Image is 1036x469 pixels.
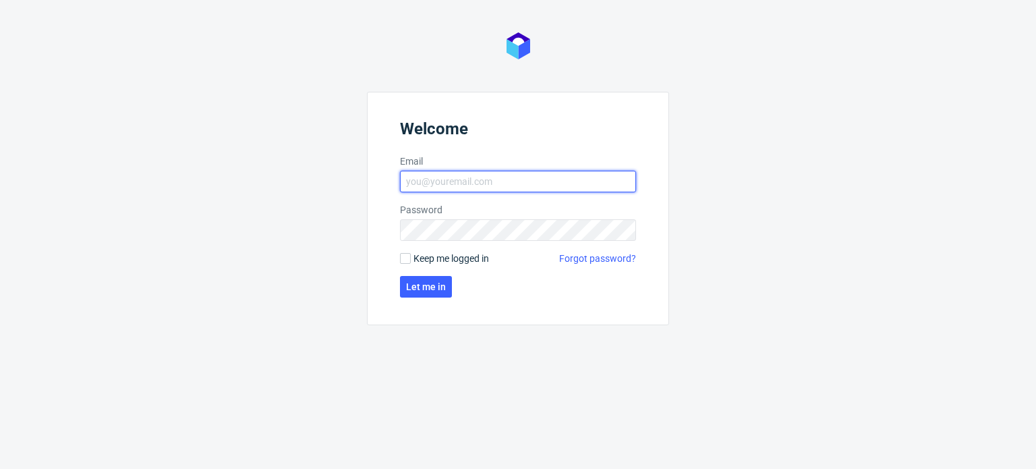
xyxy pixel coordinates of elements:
label: Password [400,203,636,217]
button: Let me in [400,276,452,298]
label: Email [400,155,636,168]
header: Welcome [400,119,636,144]
span: Keep me logged in [413,252,489,265]
input: you@youremail.com [400,171,636,192]
a: Forgot password? [559,252,636,265]
span: Let me in [406,282,446,292]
